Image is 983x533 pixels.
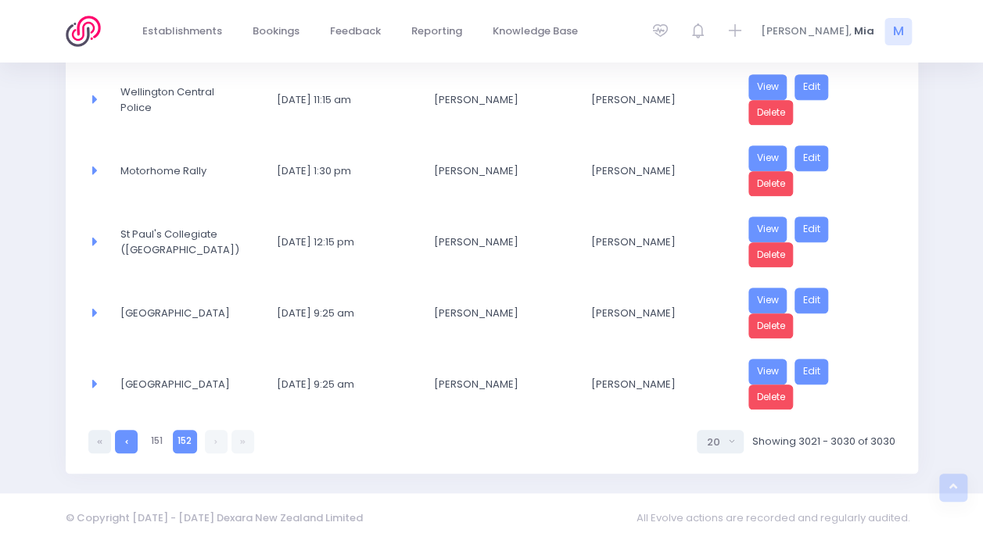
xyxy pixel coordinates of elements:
[173,430,197,453] a: 152
[424,135,581,206] td: Rodney Pegg
[399,16,475,47] a: Reporting
[110,277,267,349] td: Hagley Community College
[424,349,581,420] td: Jasmine Lambert
[267,64,424,135] td: 3 December 2025 11:15 am
[277,92,397,108] span: [DATE] 11:15 am
[110,64,267,135] td: Wellington Central Police
[748,216,787,242] a: View
[145,430,168,453] a: 151
[267,135,424,206] td: 27 January 2026 1:30 pm
[115,430,138,453] a: Previous
[748,385,794,410] a: Delete
[267,277,424,349] td: 9 June 2026 9:25 am
[434,306,554,321] span: [PERSON_NAME]
[330,23,381,39] span: Feedback
[66,16,110,47] img: Logo
[591,377,712,392] span: [PERSON_NAME]
[738,135,895,206] td: <a href="https://3sfl.stjis.org.nz/booking/798889bd-d9d9-4839-babb-d2f409ef9f83" class="btn btn-p...
[277,306,397,321] span: [DATE] 9:25 am
[748,242,794,268] a: Delete
[120,227,241,257] span: St Paul's Collegiate ([GEOGRAPHIC_DATA])
[697,430,744,453] button: Select page size
[748,100,794,126] a: Delete
[738,277,895,349] td: <a href="https://3sfl.stjis.org.nz/booking/ef469ecc-ce07-49e0-a011-83d5bf8e43bc" class="btn btn-p...
[110,349,267,420] td: Hagley Community College
[493,23,578,39] span: Knowledge Base
[795,74,829,100] a: Edit
[434,377,554,392] span: [PERSON_NAME]
[434,234,554,250] span: [PERSON_NAME]
[231,430,254,453] a: Last
[120,84,241,115] span: Wellington Central Police
[110,206,267,277] td: St Paul's Collegiate (Hamilton)
[267,206,424,277] td: 23 April 2026 12:15 pm
[707,435,724,450] div: 20
[581,64,738,135] td: Craig Harrison
[748,359,787,385] a: View
[142,23,222,39] span: Establishments
[110,135,267,206] td: Motorhome Rally
[253,23,300,39] span: Bookings
[277,377,397,392] span: [DATE] 9:25 am
[480,16,591,47] a: Knowledge Base
[424,64,581,135] td: Fiona Opray
[761,23,852,39] span: [PERSON_NAME],
[130,16,235,47] a: Establishments
[591,163,712,179] span: [PERSON_NAME]
[795,145,829,171] a: Edit
[120,306,241,321] span: [GEOGRAPHIC_DATA]
[205,430,228,453] a: Next
[581,206,738,277] td: Nickie-Leigh Heta
[738,349,895,420] td: <a href="https://3sfl.stjis.org.nz/booking/86c2c9fd-a79f-4e8c-84f6-94c524b44b68" class="btn btn-p...
[411,23,462,39] span: Reporting
[318,16,394,47] a: Feedback
[854,23,874,39] span: Mia
[581,349,738,420] td: Nikki McLauchlan
[66,510,363,525] span: © Copyright [DATE] - [DATE] Dexara New Zealand Limited
[424,277,581,349] td: Jasmine Lambert
[884,18,912,45] span: M
[738,206,895,277] td: <a href="https://3sfl.stjis.org.nz/booking/6d58ae50-f802-48e7-b39f-082b2b7c39d4" class="btn btn-p...
[748,171,794,197] a: Delete
[267,349,424,420] td: 16 June 2026 9:25 am
[120,163,241,179] span: Motorhome Rally
[240,16,313,47] a: Bookings
[591,306,712,321] span: [PERSON_NAME]
[591,92,712,108] span: [PERSON_NAME]
[277,234,397,250] span: [DATE] 12:15 pm
[795,359,829,385] a: Edit
[738,64,895,135] td: <a href="https://3sfl.stjis.org.nz/booking/0f351d2f-bc57-4c25-b42c-5d5b7e70c7ea" class="btn btn-p...
[277,163,397,179] span: [DATE] 1:30 pm
[120,377,241,392] span: [GEOGRAPHIC_DATA]
[591,234,712,250] span: [PERSON_NAME]
[795,216,829,242] a: Edit
[748,313,794,339] a: Delete
[795,288,829,313] a: Edit
[88,430,111,453] a: First
[748,74,787,100] a: View
[752,434,895,449] span: Showing 3021 - 3030 of 3030
[581,277,738,349] td: Nikki McLauchlan
[748,288,787,313] a: View
[424,206,581,277] td: Theresa Miller
[581,135,738,206] td: Kylie Beckers
[434,92,554,108] span: [PERSON_NAME]
[434,163,554,179] span: [PERSON_NAME]
[748,145,787,171] a: View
